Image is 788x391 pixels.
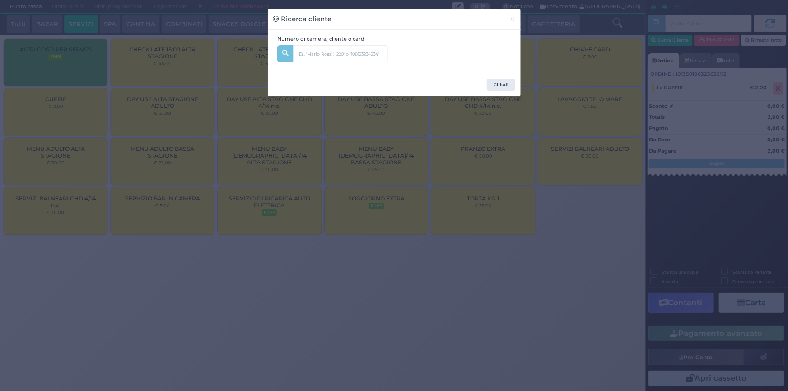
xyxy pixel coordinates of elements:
button: Chiudi [504,9,520,29]
h3: Ricerca cliente [273,14,332,24]
label: Numero di camera, cliente o card [277,35,364,43]
span: × [509,14,515,24]
button: Chiudi [487,79,515,91]
input: Es. 'Mario Rossi', '220' o '108123234234' [293,45,388,62]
